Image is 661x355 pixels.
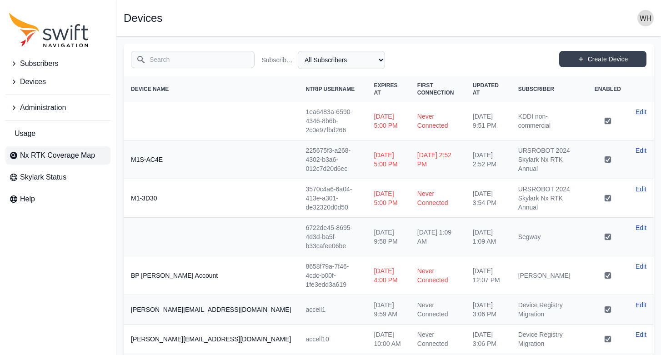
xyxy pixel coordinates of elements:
[636,330,646,339] a: Edit
[124,256,298,295] th: BP [PERSON_NAME] Account
[473,82,499,96] span: Updated At
[298,218,366,256] td: 6722de45-8695-4d3d-ba5f-b33cafee06be
[5,55,110,73] button: Subscribers
[20,58,58,69] span: Subscribers
[298,179,366,218] td: 3570c4a6-6a04-413e-a301-de32320d0d50
[5,73,110,91] button: Devices
[410,218,466,256] td: [DATE] 1:09 AM
[5,99,110,117] button: Administration
[262,55,295,65] label: Subscriber Name
[410,102,466,140] td: Never Connected
[20,76,46,87] span: Devices
[367,140,410,179] td: [DATE] 5:00 PM
[20,102,66,113] span: Administration
[374,82,398,96] span: Expires At
[637,10,654,26] img: user photo
[511,325,587,354] td: Device Registry Migration
[511,140,587,179] td: URSROBOT 2024 Skylark Nx RTK Annual
[298,102,366,140] td: 1ea6483a-6590-4346-8b6b-2c0e97fbd266
[636,262,646,271] a: Edit
[298,51,385,69] select: Subscriber
[559,51,646,67] a: Create Device
[410,295,466,325] td: Never Connected
[124,13,162,24] h1: Devices
[417,82,454,96] span: First Connection
[124,140,298,179] th: M1S-AC4E
[511,256,587,295] td: [PERSON_NAME]
[410,140,466,179] td: [DATE] 2:52 PM
[298,140,366,179] td: 225675f3-a268-4302-b3a6-012c7d20d6ec
[20,172,66,183] span: Skylark Status
[587,76,628,102] th: Enabled
[124,325,298,354] th: [PERSON_NAME][EMAIL_ADDRESS][DOMAIN_NAME]
[367,295,410,325] td: [DATE] 9:59 AM
[15,128,35,139] span: Usage
[367,179,410,218] td: [DATE] 5:00 PM
[367,325,410,354] td: [DATE] 10:00 AM
[466,295,511,325] td: [DATE] 3:06 PM
[298,325,366,354] td: accell10
[511,179,587,218] td: URSROBOT 2024 Skylark Nx RTK Annual
[511,102,587,140] td: KDDI non-commercial
[367,218,410,256] td: [DATE] 9:58 PM
[466,325,511,354] td: [DATE] 3:06 PM
[466,256,511,295] td: [DATE] 12:07 PM
[124,295,298,325] th: [PERSON_NAME][EMAIL_ADDRESS][DOMAIN_NAME]
[636,107,646,116] a: Edit
[367,256,410,295] td: [DATE] 4:00 PM
[466,218,511,256] td: [DATE] 1:09 AM
[466,179,511,218] td: [DATE] 3:54 PM
[5,125,110,143] a: Usage
[511,218,587,256] td: Segway
[636,300,646,310] a: Edit
[124,76,298,102] th: Device Name
[511,295,587,325] td: Device Registry Migration
[636,223,646,232] a: Edit
[410,179,466,218] td: Never Connected
[5,190,110,208] a: Help
[124,179,298,218] th: M1-3D30
[511,76,587,102] th: Subscriber
[20,194,35,205] span: Help
[298,295,366,325] td: accell1
[466,102,511,140] td: [DATE] 9:51 PM
[466,140,511,179] td: [DATE] 2:52 PM
[298,76,366,102] th: NTRIP Username
[5,168,110,186] a: Skylark Status
[5,146,110,165] a: Nx RTK Coverage Map
[367,102,410,140] td: [DATE] 5:00 PM
[410,256,466,295] td: Never Connected
[636,185,646,194] a: Edit
[20,150,95,161] span: Nx RTK Coverage Map
[410,325,466,354] td: Never Connected
[636,146,646,155] a: Edit
[298,256,366,295] td: 8658f79a-7f46-4cdc-b00f-1fe3edd3a619
[131,51,255,68] input: Search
